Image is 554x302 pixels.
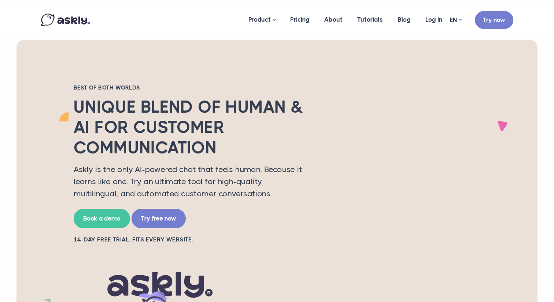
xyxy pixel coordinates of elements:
a: Try now [475,11,513,29]
p: Askly is the only AI-powered chat that feels human. Because it learns like one. Try an ultimate t... [74,163,304,200]
a: Tutorials [350,2,390,37]
h2: Unique blend of human & AI for customer communication [74,97,304,158]
a: Try free now [132,209,186,228]
a: EN [450,15,462,25]
a: Log in [418,2,450,37]
a: Blog [390,2,418,37]
a: About [317,2,350,37]
a: Book a demo [74,209,130,228]
a: Pricing [283,2,317,37]
a: Product [241,2,283,38]
h2: BEST OF BOTH WORLDS [74,84,304,91]
img: Askly [41,14,90,26]
h2: 14-day free trial. Fits every website. [74,236,304,244]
